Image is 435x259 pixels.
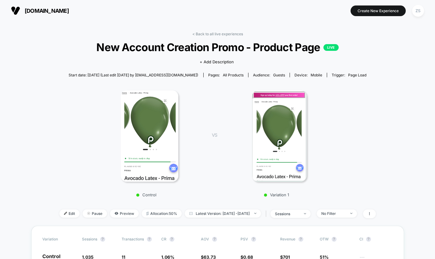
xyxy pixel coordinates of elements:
span: Pause [83,209,107,218]
span: Edit [59,209,80,218]
button: ? [147,237,152,242]
span: OTW [320,237,353,242]
span: | [264,209,270,218]
p: LIVE [323,44,339,51]
span: Preview [110,209,139,218]
button: ? [251,237,256,242]
button: ? [298,237,303,242]
span: AOV [201,237,209,241]
button: Create New Experience [351,5,406,16]
img: Control main [121,90,178,182]
button: ? [366,237,371,242]
button: [DOMAIN_NAME] [9,6,71,16]
button: ? [212,237,217,242]
span: Guests [273,73,285,77]
div: No Filter [321,211,346,216]
span: CI [359,237,393,242]
button: ? [332,237,337,242]
span: Start date: [DATE] (Last edit [DATE] by [EMAIL_ADDRESS][DOMAIN_NAME]) [69,73,198,77]
img: Variation 1 main [252,90,307,182]
div: Trigger: [332,73,366,77]
img: calendar [189,212,193,215]
div: ZS [412,5,424,17]
span: Latest Version: [DATE] - [DATE] [185,209,261,218]
span: Allocation: 50% [142,209,182,218]
img: end [350,213,352,214]
span: + Add Description [200,59,234,65]
p: Variation 1 [223,192,330,197]
span: Page Load [348,73,366,77]
span: Variation [42,237,76,242]
img: Visually logo [11,6,20,15]
span: all products [223,73,244,77]
img: end [304,213,306,214]
span: CR [161,237,166,241]
span: Transactions [122,237,144,241]
span: Sessions [82,237,97,241]
span: mobile [311,73,322,77]
img: rebalance [146,212,149,215]
span: VS [212,132,217,138]
a: < Back to all live experiences [192,32,243,36]
span: New Account Creation Promo - Product Page [75,41,360,54]
div: Pages: [208,73,244,77]
span: Device: [290,73,327,77]
span: [DOMAIN_NAME] [25,8,69,14]
div: Audience: [253,73,285,77]
span: Revenue [280,237,295,241]
img: end [254,213,256,214]
p: Control [93,192,200,197]
img: end [87,212,90,215]
img: edit [64,212,67,215]
span: PSV [241,237,248,241]
button: ZS [410,5,426,17]
button: ? [100,237,105,242]
div: sessions [275,212,299,216]
button: ? [169,237,174,242]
